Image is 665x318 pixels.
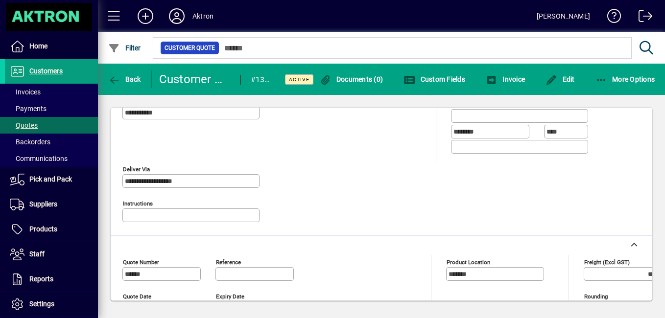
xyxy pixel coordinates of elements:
a: Staff [5,242,98,267]
button: More Options [593,70,658,88]
a: Invoices [5,84,98,100]
a: Backorders [5,134,98,150]
div: [PERSON_NAME] [537,8,590,24]
span: Documents (0) [319,75,383,83]
span: Invoice [486,75,525,83]
button: Edit [543,70,577,88]
mat-label: Quote number [123,258,159,265]
span: Home [29,42,47,50]
span: Active [289,76,309,83]
span: Filter [108,44,141,52]
button: Invoice [483,70,527,88]
a: Communications [5,150,98,167]
div: Customer Quote [159,71,231,87]
a: Suppliers [5,192,98,217]
mat-label: Reference [216,258,241,265]
span: More Options [595,75,655,83]
span: Invoices [10,88,41,96]
mat-label: Product location [447,258,490,265]
a: Logout [631,2,653,34]
mat-label: Expiry date [216,293,244,299]
span: Reports [29,275,53,283]
a: Pick and Pack [5,167,98,192]
span: Custom Fields [404,75,465,83]
div: Aktron [192,8,214,24]
span: Suppliers [29,200,57,208]
mat-label: Instructions [123,200,153,206]
button: Profile [161,7,192,25]
a: Settings [5,292,98,317]
span: Back [108,75,141,83]
div: #139384 [251,72,273,88]
span: Edit [546,75,575,83]
span: Quotes [10,121,38,129]
span: Settings [29,300,54,308]
a: Knowledge Base [600,2,621,34]
mat-label: Quote date [123,293,151,299]
app-page-header-button: Back [98,70,152,88]
button: Custom Fields [401,70,468,88]
a: Payments [5,100,98,117]
button: Add [130,7,161,25]
a: Quotes [5,117,98,134]
button: Documents (0) [317,70,385,88]
span: Payments [10,105,47,113]
span: Customers [29,67,63,75]
a: Reports [5,267,98,292]
button: Filter [106,39,143,57]
span: Backorders [10,138,50,146]
a: Home [5,34,98,59]
span: Staff [29,250,45,258]
mat-label: Freight (excl GST) [584,258,630,265]
span: Customer Quote [165,43,215,53]
a: Products [5,217,98,242]
mat-label: Deliver via [123,165,150,172]
mat-label: Rounding [584,293,608,299]
span: Pick and Pack [29,175,72,183]
span: Communications [10,155,68,162]
span: Products [29,225,57,233]
button: Back [106,70,143,88]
